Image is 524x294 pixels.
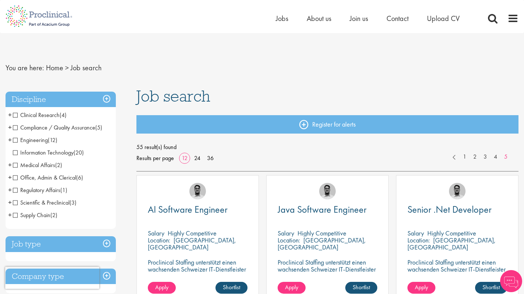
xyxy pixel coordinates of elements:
span: AI Software Engineer [148,203,228,216]
img: Timothy Deschamps [449,183,466,199]
span: Location: [278,236,300,244]
p: [GEOGRAPHIC_DATA], [GEOGRAPHIC_DATA] [278,236,366,251]
span: Supply Chain [13,211,57,219]
a: 3 [480,153,491,161]
a: 2 [470,153,480,161]
span: Scientific & Preclinical [13,199,76,206]
p: Proclinical Staffing unterstützt einen wachsenden Schweizer IT-Dienstleister bei der Einstellung ... [148,259,247,287]
p: [GEOGRAPHIC_DATA], [GEOGRAPHIC_DATA] [148,236,236,251]
a: Shortlist [215,282,247,294]
a: Senior .Net Developer [407,205,507,214]
span: Location: [407,236,430,244]
span: Medical Affairs [13,161,55,169]
span: Compliance / Quality Assurance [13,124,95,131]
span: Java Software Engineer [278,203,367,216]
span: You are here: [6,63,44,72]
p: [GEOGRAPHIC_DATA], [GEOGRAPHIC_DATA] [407,236,496,251]
h3: Discipline [6,92,116,107]
span: Salary [148,229,164,237]
span: Scientific & Preclinical [13,199,69,206]
span: Supply Chain [13,211,50,219]
span: + [8,197,12,208]
a: Apply [407,282,435,294]
img: Timothy Deschamps [319,183,336,199]
span: (2) [50,211,57,219]
span: + [8,122,12,133]
span: Job search [136,86,210,106]
a: About us [307,14,331,23]
span: (5) [95,124,102,131]
a: Java Software Engineer [278,205,377,214]
p: Highly Competitive [168,229,217,237]
p: Highly Competitive [427,229,476,237]
span: (12) [48,136,57,144]
span: Clinical Research [13,111,60,119]
a: 4 [490,153,501,161]
span: (20) [74,149,84,156]
span: Apply [285,283,298,291]
a: Shortlist [345,282,377,294]
a: Upload CV [427,14,460,23]
span: Apply [415,283,428,291]
span: Compliance / Quality Assurance [13,124,102,131]
span: Salary [407,229,424,237]
a: Join us [350,14,368,23]
span: Engineering [13,136,57,144]
span: + [8,184,12,195]
span: (3) [69,199,76,206]
p: Highly Competitive [297,229,346,237]
span: + [8,172,12,183]
span: Senior .Net Developer [407,203,492,216]
span: Information Technology [13,149,74,156]
a: Shortlist [475,282,507,294]
a: 36 [204,154,216,162]
span: (6) [76,174,83,181]
span: Clinical Research [13,111,67,119]
span: 55 result(s) found [136,142,518,153]
span: Medical Affairs [13,161,62,169]
a: 1 [459,153,470,161]
span: > [65,63,69,72]
span: + [8,159,12,170]
a: Jobs [276,14,288,23]
span: Information Technology [13,149,84,156]
a: 5 [500,153,511,161]
span: (1) [60,186,67,194]
span: Salary [278,229,294,237]
h3: Job type [6,236,116,252]
span: Office, Admin & Clerical [13,174,76,181]
span: (4) [60,111,67,119]
span: + [8,134,12,145]
span: Regulatory Affairs [13,186,67,194]
span: + [8,209,12,220]
a: Contact [386,14,409,23]
p: Proclinical Staffing unterstützt einen wachsenden Schweizer IT-Dienstleister bei der Einstellung ... [278,259,377,287]
span: Job search [71,63,101,72]
span: Location: [148,236,170,244]
a: Register for alerts [136,115,518,134]
a: 12 [179,154,190,162]
a: breadcrumb link [46,63,63,72]
span: + [8,109,12,120]
img: Chatbot [500,270,522,292]
span: Office, Admin & Clerical [13,174,83,181]
span: Results per page [136,153,174,164]
span: Apply [155,283,168,291]
a: Apply [148,282,176,294]
p: Proclinical Staffing unterstützt einen wachsenden Schweizer IT-Dienstleister bei der Einstellung ... [407,259,507,287]
span: Regulatory Affairs [13,186,60,194]
span: (2) [55,161,62,169]
img: Timothy Deschamps [189,183,206,199]
span: Engineering [13,136,48,144]
a: 24 [192,154,203,162]
a: Apply [278,282,306,294]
